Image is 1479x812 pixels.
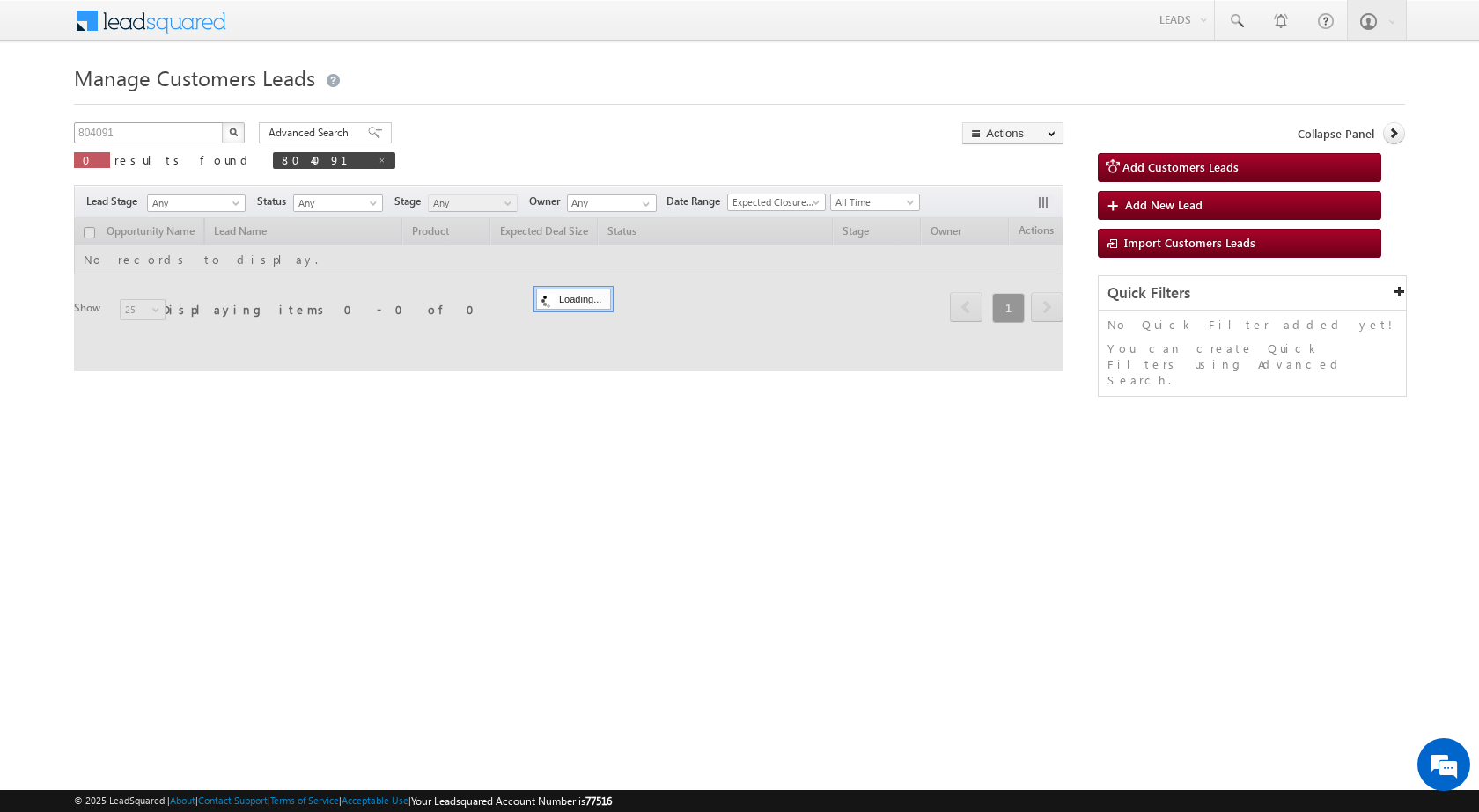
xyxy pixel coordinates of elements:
[74,793,612,809] span: © 2025 LeadSquared | | | | |
[282,152,369,167] span: 804091
[147,194,246,212] a: Any
[170,794,195,806] a: About
[411,794,612,808] span: Your Leadsquared Account Number is
[1107,340,1397,388] p: You can create Quick Filters using Advanced Search.
[567,194,657,212] input: Type to Search
[86,194,144,209] span: Lead Stage
[585,794,612,808] span: 77516
[148,195,239,211] span: Any
[269,125,354,141] span: Advanced Search
[229,128,238,136] img: Search
[1125,197,1203,212] span: Add New Lead
[394,194,428,209] span: Stage
[270,794,339,806] a: Terms of Service
[727,194,826,211] a: Expected Closure Date
[198,794,268,806] a: Contact Support
[1099,276,1406,311] div: Quick Filters
[830,194,920,211] a: All Time
[728,194,820,210] span: Expected Closure Date
[257,194,293,209] span: Status
[633,195,655,213] a: Show All Items
[666,194,727,209] span: Date Range
[1124,235,1255,250] span: Import Customers Leads
[831,194,915,210] span: All Time
[428,194,518,212] a: Any
[1122,159,1239,174] span: Add Customers Leads
[536,289,611,310] div: Loading...
[342,794,408,806] a: Acceptable Use
[293,194,383,212] a: Any
[529,194,567,209] span: Owner
[962,122,1063,144] button: Actions
[1298,126,1374,142] span: Collapse Panel
[74,63,315,91] span: Manage Customers Leads
[294,195,378,211] span: Any
[83,152,101,167] span: 0
[1107,317,1397,333] p: No Quick Filter added yet!
[429,195,512,211] span: Any
[114,152,254,167] span: results found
